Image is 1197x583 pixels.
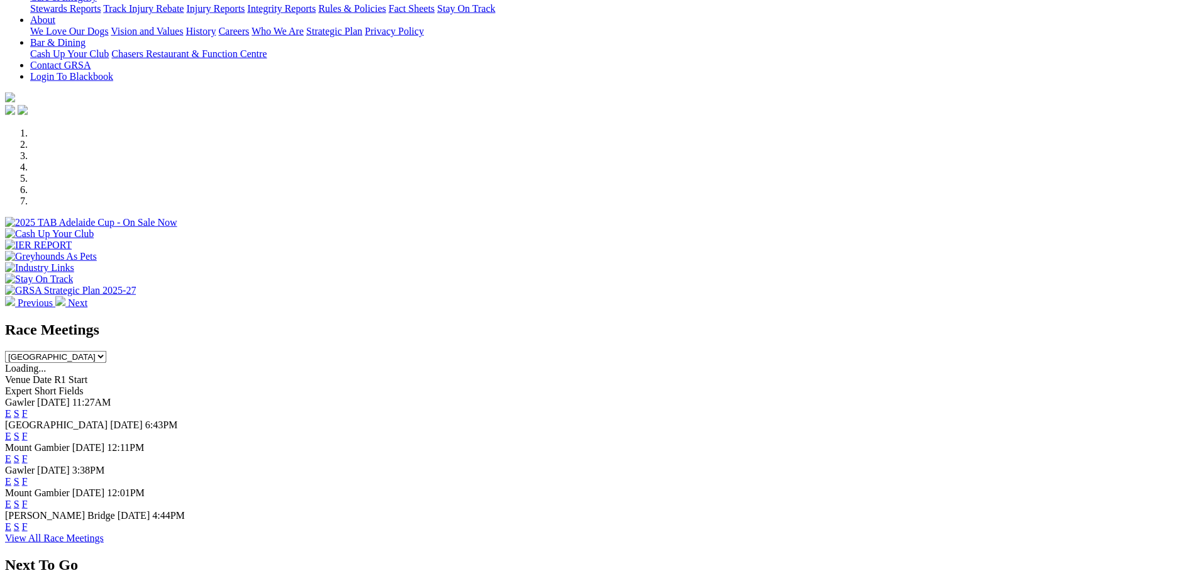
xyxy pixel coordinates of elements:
[22,476,28,487] a: F
[18,105,28,115] img: twitter.svg
[5,557,1192,574] h2: Next To Go
[33,374,52,385] span: Date
[14,521,19,532] a: S
[30,60,91,70] a: Contact GRSA
[5,386,32,396] span: Expert
[22,521,28,532] a: F
[72,397,111,408] span: 11:27AM
[5,321,1192,338] h2: Race Meetings
[5,363,46,374] span: Loading...
[22,431,28,441] a: F
[30,3,1192,14] div: Care & Integrity
[186,3,245,14] a: Injury Reports
[5,92,15,103] img: logo-grsa-white.png
[14,453,19,464] a: S
[5,105,15,115] img: facebook.svg
[22,408,28,419] a: F
[111,48,267,59] a: Chasers Restaurant & Function Centre
[389,3,435,14] a: Fact Sheets
[5,487,70,498] span: Mount Gambier
[72,465,105,475] span: 3:38PM
[68,297,87,308] span: Next
[5,431,11,441] a: E
[30,26,1192,37] div: About
[110,419,143,430] span: [DATE]
[55,297,87,308] a: Next
[14,499,19,509] a: S
[111,26,183,36] a: Vision and Values
[5,274,73,285] img: Stay On Track
[5,453,11,464] a: E
[107,487,145,498] span: 12:01PM
[37,465,70,475] span: [DATE]
[5,442,70,453] span: Mount Gambier
[5,476,11,487] a: E
[58,386,83,396] span: Fields
[5,374,30,385] span: Venue
[5,408,11,419] a: E
[22,453,28,464] a: F
[247,3,316,14] a: Integrity Reports
[107,442,144,453] span: 12:11PM
[252,26,304,36] a: Who We Are
[5,285,136,296] img: GRSA Strategic Plan 2025-27
[14,431,19,441] a: S
[30,26,108,36] a: We Love Our Dogs
[22,499,28,509] a: F
[54,374,87,385] span: R1 Start
[72,442,105,453] span: [DATE]
[5,419,108,430] span: [GEOGRAPHIC_DATA]
[365,26,424,36] a: Privacy Policy
[14,408,19,419] a: S
[218,26,249,36] a: Careers
[5,240,72,251] img: IER REPORT
[30,48,109,59] a: Cash Up Your Club
[437,3,495,14] a: Stay On Track
[145,419,178,430] span: 6:43PM
[5,228,94,240] img: Cash Up Your Club
[55,296,65,306] img: chevron-right-pager-white.svg
[5,465,35,475] span: Gawler
[118,510,150,521] span: [DATE]
[72,487,105,498] span: [DATE]
[14,476,19,487] a: S
[30,14,55,25] a: About
[5,251,97,262] img: Greyhounds As Pets
[5,296,15,306] img: chevron-left-pager-white.svg
[30,3,101,14] a: Stewards Reports
[37,397,70,408] span: [DATE]
[5,297,55,308] a: Previous
[5,499,11,509] a: E
[5,521,11,532] a: E
[5,397,35,408] span: Gawler
[5,217,177,228] img: 2025 TAB Adelaide Cup - On Sale Now
[30,71,113,82] a: Login To Blackbook
[5,262,74,274] img: Industry Links
[152,510,185,521] span: 4:44PM
[30,48,1192,60] div: Bar & Dining
[35,386,57,396] span: Short
[103,3,184,14] a: Track Injury Rebate
[5,533,104,543] a: View All Race Meetings
[186,26,216,36] a: History
[318,3,386,14] a: Rules & Policies
[306,26,362,36] a: Strategic Plan
[5,510,115,521] span: [PERSON_NAME] Bridge
[18,297,53,308] span: Previous
[30,37,86,48] a: Bar & Dining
